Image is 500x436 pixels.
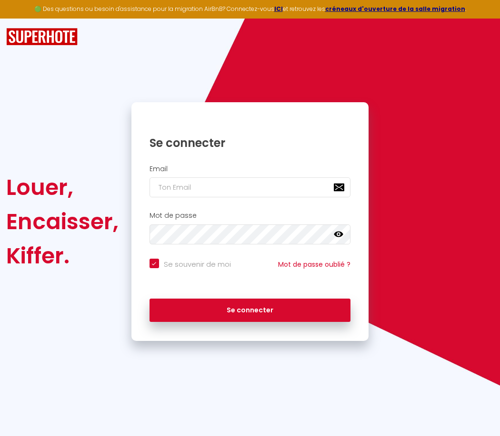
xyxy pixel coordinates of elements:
a: créneaux d'ouverture de la salle migration [325,5,465,13]
button: Se connecter [150,299,351,322]
div: Kiffer. [6,239,119,273]
h2: Email [150,165,351,173]
img: SuperHote logo [6,28,78,46]
div: Louer, [6,170,119,204]
h2: Mot de passe [150,212,351,220]
input: Ton Email [150,177,351,197]
a: ICI [274,5,283,13]
a: Mot de passe oublié ? [278,260,350,269]
h1: Se connecter [150,136,351,150]
div: Encaisser, [6,204,119,239]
